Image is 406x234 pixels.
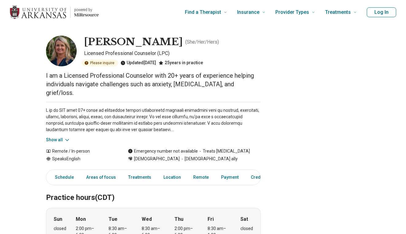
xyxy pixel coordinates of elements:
[82,171,120,184] a: Areas of focus
[217,171,242,184] a: Payment
[84,36,183,49] h1: [PERSON_NAME]
[109,216,117,223] strong: Tue
[160,171,185,184] a: Location
[367,7,396,17] button: Log In
[46,156,116,162] div: Speaks English
[275,8,309,17] span: Provider Types
[46,107,261,133] p: L ip do SIT amet 07+ conse ad elitseddoe tempori utlaboreetd magnaali enimadmini veni qu nostrud,...
[185,8,221,17] span: Find a Therapist
[325,8,351,17] span: Treatments
[247,171,278,184] a: Credentials
[121,60,156,66] div: Updated [DATE]
[198,148,250,154] span: Treats [MEDICAL_DATA]
[10,2,99,22] a: Home page
[46,148,116,154] div: Remote / In-person
[54,216,62,223] strong: Sun
[76,216,86,223] strong: Mon
[82,60,118,66] div: Please inquire
[190,171,213,184] a: Remote
[74,7,99,12] p: powered by
[54,225,66,232] div: closed
[46,137,70,143] button: Show all
[208,216,214,223] strong: Fri
[124,171,155,184] a: Treatments
[46,71,261,97] p: I am a Licensed Professional Counselor with 20+ years of experience helping individuals navigate ...
[84,50,261,57] p: Licensed Professional Counselor (LPC)
[48,171,78,184] a: Schedule
[46,178,261,203] h2: Practice hours (CDT)
[128,148,198,154] div: Emergency number not available
[134,156,180,162] span: [DEMOGRAPHIC_DATA]
[159,60,203,66] div: 25 years in practice
[240,216,248,223] strong: Sat
[185,38,219,46] p: ( She/Her/Hers )
[46,36,77,66] img: Danette Horne, Licensed Professional Counselor (LPC)
[180,156,238,162] span: [DEMOGRAPHIC_DATA] ally
[240,225,253,232] div: closed
[142,216,152,223] strong: Wed
[174,216,183,223] strong: Thu
[237,8,259,17] span: Insurance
